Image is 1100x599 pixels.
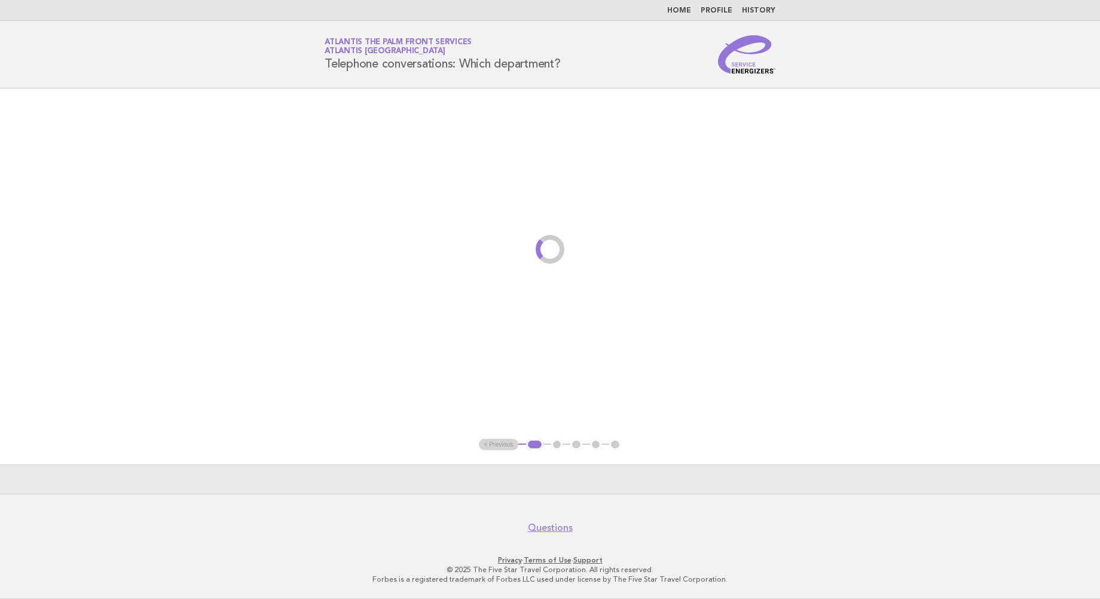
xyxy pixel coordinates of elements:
[184,574,916,584] p: Forbes is a registered trademark of Forbes LLC used under license by The Five Star Travel Corpora...
[718,35,775,74] img: Service Energizers
[325,48,445,56] span: Atlantis [GEOGRAPHIC_DATA]
[325,39,561,70] h1: Telephone conversations: Which department?
[667,7,691,14] a: Home
[528,522,573,534] a: Questions
[524,556,572,564] a: Terms of Use
[184,555,916,565] p: · ·
[184,565,916,574] p: © 2025 The Five Star Travel Corporation. All rights reserved.
[498,556,522,564] a: Privacy
[742,7,775,14] a: History
[325,38,472,55] a: Atlantis The Palm Front ServicesAtlantis [GEOGRAPHIC_DATA]
[701,7,732,14] a: Profile
[573,556,603,564] a: Support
